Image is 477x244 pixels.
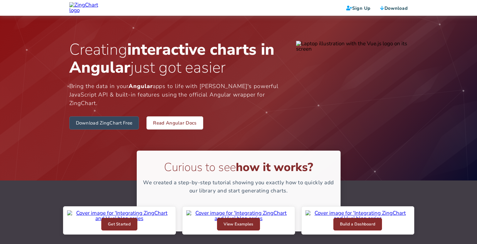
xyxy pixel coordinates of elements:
[305,215,410,222] a: View the 'Creating Interactive Dashboards in Angular' blog post
[69,41,281,76] h1: Creating just got easier
[129,82,152,90] strong: Angular
[69,116,139,130] a: Download ZingChart Free
[69,2,106,9] a: Return to the ZingChart homepage
[67,210,172,221] img: Cover image for 'Integrating ZingChart and Vue' blog series
[69,82,281,108] p: Bring the data in your apps to life with [PERSON_NAME]'s powerful JavaScript API & built-in featu...
[143,162,334,173] h2: Curious to see
[186,215,291,222] a: View the 'Angular Chart Examples' blog post
[305,210,410,221] img: Cover image for 'Integrating ZingChart and Vue' blog series
[236,159,313,175] strong: how it works?
[296,41,408,52] img: Laptop illustration with the Vue.js logo on its screen
[333,218,382,230] a: Build a Dashboard
[146,116,203,130] a: Read Angular Docs
[69,39,274,78] strong: interactive charts in Angular
[69,2,106,13] img: ZingChart logo
[380,5,408,11] a: Download
[217,218,260,230] a: View Examples
[143,179,334,195] p: We created a step-by-step tutorial showing you exactly how to quickly add our library and start g...
[101,218,137,230] a: Get Started
[186,210,291,221] img: Cover image for 'Integrating ZingChart and Vue' blog series
[346,5,371,11] a: Sign Up
[67,215,172,222] a: View the 'How to Create Charts in Angular' blog post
